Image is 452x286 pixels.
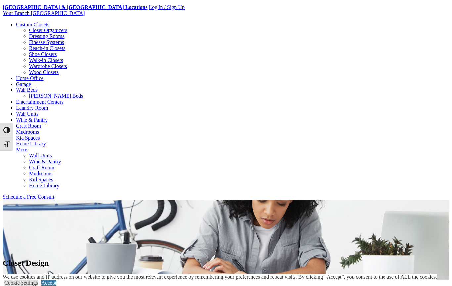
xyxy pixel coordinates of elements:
[29,45,65,51] a: Reach-in Closets
[16,111,38,117] a: Wall Units
[16,87,38,93] a: Wall Beds
[29,171,52,176] a: Mudrooms
[16,141,46,146] a: Home Library
[3,274,437,280] div: We use cookies and IP address on our website to give you the most relevant experience by remember...
[3,4,147,10] a: [GEOGRAPHIC_DATA] & [GEOGRAPHIC_DATA] Locations
[29,57,63,63] a: Walk-in Closets
[29,153,52,158] a: Wall Units
[16,129,39,135] a: Mudrooms
[3,10,85,16] a: Your Branch [GEOGRAPHIC_DATA]
[29,69,59,75] a: Wood Closets
[29,51,57,57] a: Shoe Closets
[16,135,40,141] a: Kid Spaces
[16,22,49,27] a: Custom Closets
[3,194,54,200] a: Schedule a Free Consult (opens a dropdown menu)
[4,280,38,286] a: Cookie Settings
[16,117,48,123] a: Wine & Pantry
[29,33,64,39] a: Dressing Rooms
[3,10,29,16] span: Your Branch
[29,28,67,33] a: Closet Organizers
[16,105,48,111] a: Laundry Room
[16,75,44,81] a: Home Office
[29,177,53,182] a: Kid Spaces
[16,147,27,152] a: More menu text will display only on big screen
[16,123,41,129] a: Craft Room
[29,159,61,164] a: Wine & Pantry
[29,63,67,69] a: Wardrobe Closets
[31,10,85,16] span: [GEOGRAPHIC_DATA]
[29,93,83,99] a: [PERSON_NAME] Beds
[3,259,449,268] h1: Closet Design
[16,81,31,87] a: Garage
[149,4,184,10] a: Log In / Sign Up
[29,39,64,45] a: Finesse Systems
[16,99,64,105] a: Entertainment Centers
[41,280,56,286] a: Accept
[29,183,59,188] a: Home Library
[29,165,54,170] a: Craft Room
